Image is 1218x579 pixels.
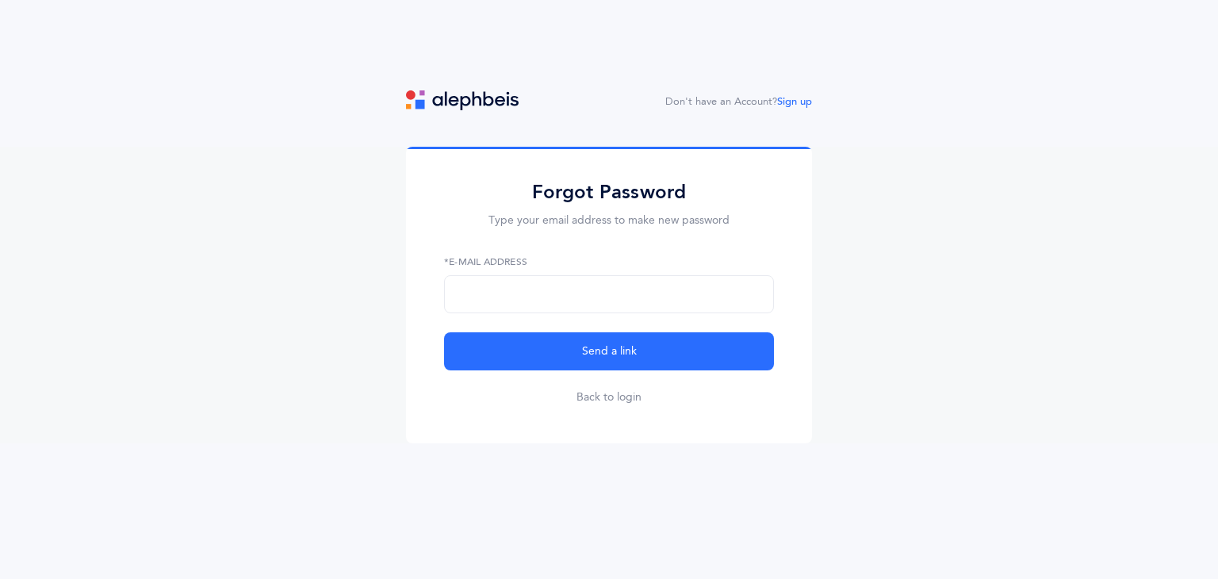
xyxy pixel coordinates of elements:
[444,180,774,205] h2: Forgot Password
[665,94,812,110] div: Don't have an Account?
[406,90,519,110] img: logo.svg
[582,343,637,360] span: Send a link
[777,96,812,107] a: Sign up
[444,213,774,229] p: Type your email address to make new password
[576,389,642,405] a: Back to login
[444,332,774,370] button: Send a link
[444,255,774,269] label: *E-Mail Address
